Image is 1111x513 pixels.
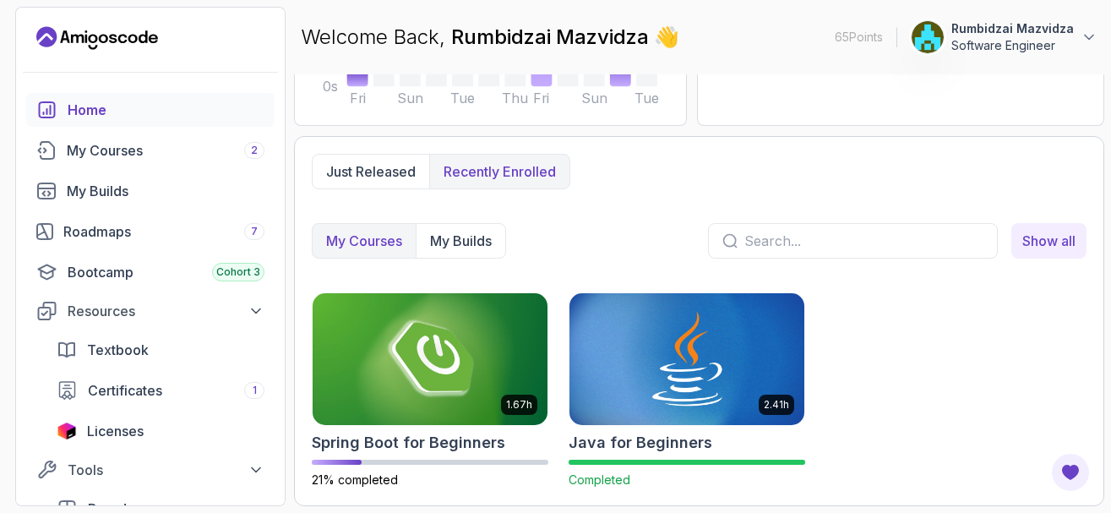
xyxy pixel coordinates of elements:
tspan: Tue [450,90,475,106]
div: My Builds [67,181,264,201]
tspan: Thu [502,90,528,106]
img: jetbrains icon [57,423,77,439]
p: My Builds [430,231,492,251]
span: 👋 [654,24,680,52]
a: roadmaps [26,215,275,248]
div: Tools [68,460,264,480]
p: Recently enrolled [444,161,556,182]
a: home [26,93,275,127]
tspan: Tue [634,90,659,106]
a: certificates [46,374,275,407]
a: bootcamp [26,255,275,289]
span: 2 [251,144,258,157]
a: Landing page [36,25,158,52]
div: My Courses [67,140,264,161]
button: Tools [26,455,275,485]
img: user profile image [912,21,944,53]
div: Home [68,100,264,120]
span: Textbook [87,340,149,360]
button: My Courses [313,224,416,258]
button: Resources [26,296,275,326]
p: 65 Points [835,29,883,46]
h2: Spring Boot for Beginners [312,431,505,455]
tspan: Sun [581,90,607,106]
p: Rumbidzai Mazvidza [951,20,1074,37]
a: courses [26,134,275,167]
button: Recently enrolled [429,155,569,188]
span: Completed [569,472,630,487]
p: Welcome Back, [301,24,679,51]
span: Licenses [87,421,144,441]
span: Rumbidzai Mazvidza [451,25,654,49]
p: Just released [326,161,416,182]
div: Roadmaps [63,221,264,242]
a: Java for Beginners card2.41hJava for BeginnersCompleted [569,292,805,488]
button: Just released [313,155,429,188]
span: 1 [253,384,257,397]
tspan: Sun [397,90,423,106]
div: Bootcamp [68,262,264,282]
tspan: 0s [323,79,338,95]
tspan: Fri [533,90,549,106]
p: 1.67h [506,398,532,412]
a: Spring Boot for Beginners card1.67hSpring Boot for Beginners21% completed [312,292,548,488]
span: 21% completed [312,472,398,487]
button: Open Feedback Button [1050,452,1091,493]
span: 7 [251,225,258,238]
tspan: Fri [350,90,366,106]
a: my_courses [1011,223,1086,259]
p: 2.41h [764,398,789,412]
a: builds [26,174,275,208]
p: My Courses [326,231,402,251]
span: Show all [1022,231,1076,251]
a: textbook [46,333,275,367]
p: Software Engineer [951,37,1074,54]
button: My Builds [416,224,505,258]
img: Java for Beginners card [569,293,804,425]
input: Search... [744,231,983,251]
div: Resources [68,301,264,321]
a: licenses [46,414,275,448]
span: Cohort 3 [216,265,260,279]
img: Spring Boot for Beginners card [313,293,547,425]
button: user profile imageRumbidzai MazvidzaSoftware Engineer [911,20,1097,54]
span: Certificates [88,380,162,401]
h2: Java for Beginners [569,431,712,455]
